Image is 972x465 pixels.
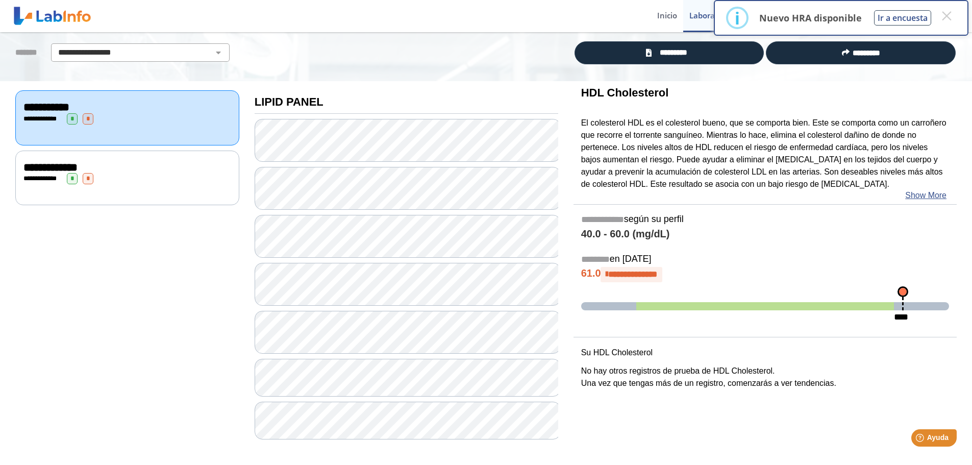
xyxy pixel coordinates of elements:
p: El colesterol HDL es el colesterol bueno, que se comporta bien. Este se comporta como un carroñer... [581,117,949,190]
button: Close this dialog [937,7,956,25]
h5: en [DATE] [581,254,949,265]
a: Show More [905,189,946,202]
button: Ir a encuesta [874,10,931,26]
b: HDL Cholesterol [581,86,669,99]
p: No hay otros registros de prueba de HDL Cholesterol. Una vez que tengas más de un registro, comen... [581,365,949,389]
p: Su HDL Cholesterol [581,347,949,359]
iframe: Help widget launcher [881,425,961,454]
b: LIPID PANEL [255,95,323,108]
div: i [735,9,740,27]
h5: según su perfil [581,214,949,226]
h4: 40.0 - 60.0 (mg/dL) [581,228,949,240]
p: Nuevo HRA disponible [759,12,862,24]
h4: 61.0 [581,267,949,282]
